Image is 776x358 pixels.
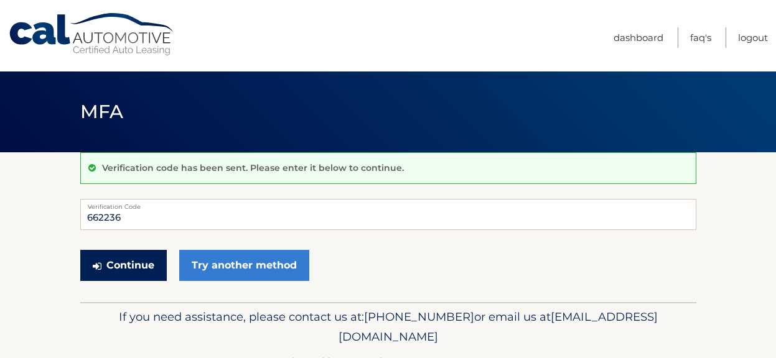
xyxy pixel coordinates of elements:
[80,250,167,281] button: Continue
[614,27,663,48] a: Dashboard
[80,199,696,230] input: Verification Code
[88,307,688,347] p: If you need assistance, please contact us at: or email us at
[738,27,768,48] a: Logout
[8,12,176,57] a: Cal Automotive
[179,250,309,281] a: Try another method
[364,310,474,324] span: [PHONE_NUMBER]
[339,310,658,344] span: [EMAIL_ADDRESS][DOMAIN_NAME]
[690,27,711,48] a: FAQ's
[80,100,124,123] span: MFA
[80,199,696,209] label: Verification Code
[102,162,404,173] p: Verification code has been sent. Please enter it below to continue.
